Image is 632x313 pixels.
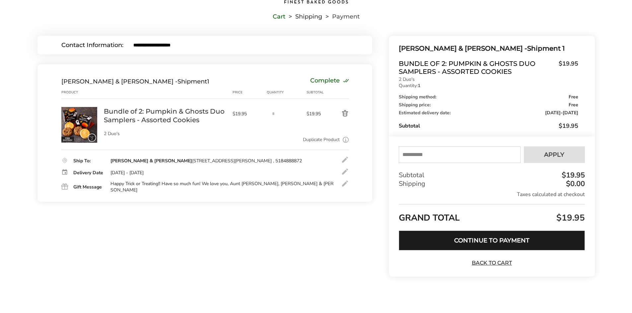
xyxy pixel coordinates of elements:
[399,43,578,54] div: Shipment 1
[110,181,334,193] div: Happy Trick or Treating!! Have so much fun! We love you, Aunt [PERSON_NAME], [PERSON_NAME] & [PER...
[61,78,209,85] div: Shipment
[61,90,104,95] div: Product
[73,159,104,163] div: Ship To:
[61,107,97,113] a: Bundle of 2: Pumpkin & Ghosts Duo Samplers - Assorted Cookies
[399,180,585,188] div: Shipping
[560,172,585,179] div: $19.95
[399,77,578,82] p: 2 Duo's
[399,60,555,76] span: Bundle of 2: Pumpkin & Ghosts Duo Samplers - Assorted Cookies
[399,60,578,76] a: Bundle of 2: Pumpkin & Ghosts Duo Samplers - Assorted Cookies$19.95
[73,185,104,189] div: Gift Message
[110,170,144,176] div: [DATE] - [DATE]
[61,78,177,85] span: [PERSON_NAME] & [PERSON_NAME] -
[399,204,585,226] div: GRAND TOTAL
[399,95,578,99] div: Shipping method:
[399,191,585,198] div: Taxes calculated at checkout
[303,136,340,143] a: Duplicate Product
[104,131,226,136] p: 2 Duo's
[555,60,578,74] span: $19.95
[418,82,420,89] strong: 1
[110,158,302,164] div: [STREET_ADDRESS][PERSON_NAME] , 5184888872
[524,146,585,163] button: Apply
[399,103,578,107] div: Shipping price:
[569,103,578,107] span: Free
[559,122,578,130] span: $19.95
[61,42,133,48] div: Contact Information:
[267,107,280,120] input: Quantity input
[399,231,585,250] button: Continue to Payment
[307,111,326,117] span: $19.95
[399,83,578,88] p: Quantity:
[555,212,585,224] span: $19.95
[399,111,578,115] div: Estimated delivery date:
[110,158,192,164] strong: [PERSON_NAME] & [PERSON_NAME]
[569,95,578,99] span: Free
[564,180,585,187] div: $0.00
[267,90,307,95] div: Quantity
[399,171,585,180] div: Subtotal
[332,14,360,19] span: Payment
[307,90,326,95] div: Subtotal
[104,107,226,124] a: Bundle of 2: Pumpkin & Ghosts Duo Samplers - Assorted Cookies
[563,110,578,116] span: [DATE]
[468,259,515,267] a: Back to Cart
[233,90,267,95] div: Price
[545,111,578,115] span: -
[326,110,349,118] button: Delete product
[273,14,285,19] a: Cart
[61,107,97,143] img: Bundle of 2: Pumpkin & Ghosts Duo Samplers - Assorted Cookies
[285,14,322,19] li: Shipping
[73,171,104,175] div: Delivery Date
[399,44,527,52] span: [PERSON_NAME] & [PERSON_NAME] -
[207,78,209,85] span: 1
[544,152,564,158] span: Apply
[310,78,349,85] div: Complete
[233,111,264,117] span: $19.95
[133,42,349,48] input: E-mail
[399,122,578,130] div: Subtotal
[545,110,561,116] span: [DATE]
